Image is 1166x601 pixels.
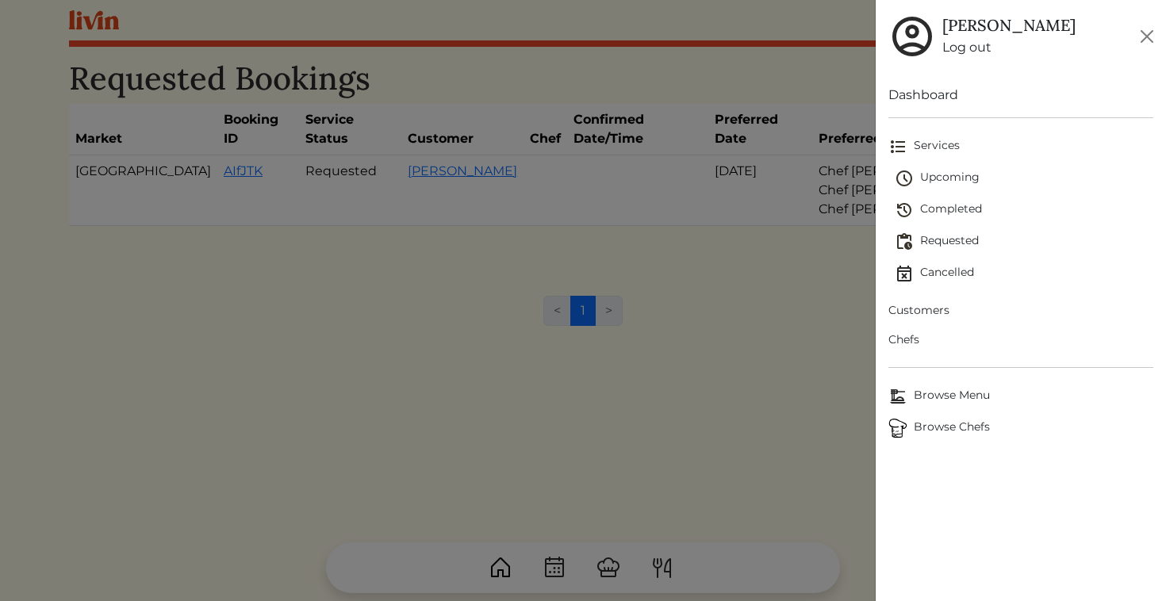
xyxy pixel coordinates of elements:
[895,232,1154,251] span: Requested
[888,296,1154,325] a: Customers
[895,169,1154,188] span: Upcoming
[888,419,907,438] img: Browse Chefs
[1134,24,1160,49] button: Close
[888,331,1154,348] span: Chefs
[895,232,914,251] img: pending_actions-fd19ce2ea80609cc4d7bbea353f93e2f363e46d0f816104e4e0650fdd7f915cf.svg
[888,137,1154,156] span: Services
[895,194,1154,226] a: Completed
[888,387,1154,406] span: Browse Menu
[888,325,1154,354] a: Chefs
[895,264,1154,283] span: Cancelled
[895,258,1154,289] a: Cancelled
[888,13,936,60] img: user_account-e6e16d2ec92f44fc35f99ef0dc9cddf60790bfa021a6ecb1c896eb5d2907b31c.svg
[888,412,1154,444] a: ChefsBrowse Chefs
[888,381,1154,412] a: Browse MenuBrowse Menu
[895,169,914,188] img: schedule-fa401ccd6b27cf58db24c3bb5584b27dcd8bd24ae666a918e1c6b4ae8c451a22.svg
[888,302,1154,319] span: Customers
[895,264,914,283] img: event_cancelled-67e280bd0a9e072c26133efab016668ee6d7272ad66fa3c7eb58af48b074a3a4.svg
[942,16,1076,35] h5: [PERSON_NAME]
[895,163,1154,194] a: Upcoming
[888,131,1154,163] a: Services
[888,137,907,156] img: format_list_bulleted-ebc7f0161ee23162107b508e562e81cd567eeab2455044221954b09d19068e74.svg
[888,86,1154,105] a: Dashboard
[888,387,907,406] img: Browse Menu
[895,201,1154,220] span: Completed
[895,226,1154,258] a: Requested
[895,201,914,220] img: history-2b446bceb7e0f53b931186bf4c1776ac458fe31ad3b688388ec82af02103cd45.svg
[942,38,1076,57] a: Log out
[888,419,1154,438] span: Browse Chefs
